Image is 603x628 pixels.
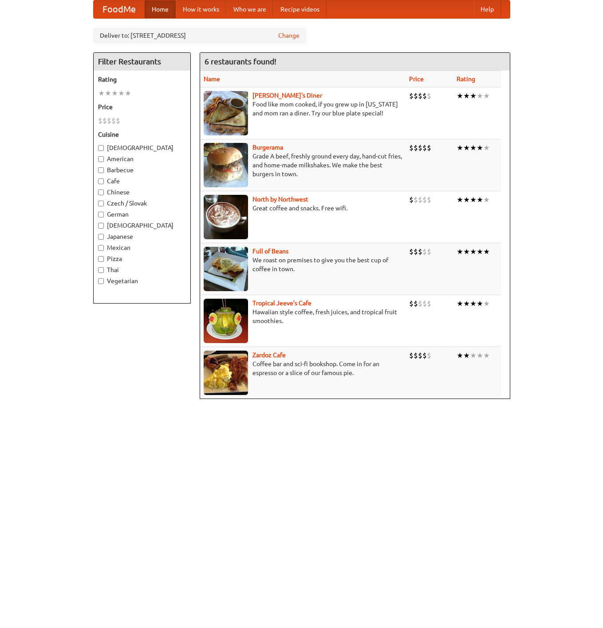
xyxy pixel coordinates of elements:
[477,195,483,205] li: ★
[252,300,311,307] a: Tropical Jeeve's Cafe
[205,57,276,66] ng-pluralize: 6 restaurants found!
[470,143,477,153] li: ★
[409,75,424,83] a: Price
[98,276,186,285] label: Vegetarian
[98,145,104,151] input: [DEMOGRAPHIC_DATA]
[278,31,300,40] a: Change
[204,308,402,325] p: Hawaiian style coffee, fresh juices, and tropical fruit smoothies.
[418,91,422,101] li: $
[204,351,248,395] img: zardoz.jpg
[477,299,483,308] li: ★
[463,195,470,205] li: ★
[145,0,176,18] a: Home
[463,91,470,101] li: ★
[98,88,105,98] li: ★
[457,75,475,83] a: Rating
[204,359,402,377] p: Coffee bar and sci-fi bookshop. Come in for an espresso or a slice of our famous pie.
[463,143,470,153] li: ★
[422,247,427,257] li: $
[409,351,414,360] li: $
[204,195,248,239] img: north.jpg
[93,28,306,43] div: Deliver to: [STREET_ADDRESS]
[102,116,107,126] li: $
[252,144,283,151] a: Burgerama
[252,248,288,255] a: Full of Beans
[98,210,186,219] label: German
[98,167,104,173] input: Barbecue
[477,143,483,153] li: ★
[98,254,186,263] label: Pizza
[204,247,248,291] img: beans.jpg
[422,351,427,360] li: $
[409,247,414,257] li: $
[422,91,427,101] li: $
[483,247,490,257] li: ★
[204,299,248,343] img: jeeves.jpg
[457,195,463,205] li: ★
[418,195,422,205] li: $
[107,116,111,126] li: $
[125,88,131,98] li: ★
[414,91,418,101] li: $
[98,267,104,273] input: Thai
[463,351,470,360] li: ★
[414,299,418,308] li: $
[204,100,402,118] p: Food like mom cooked, if you grew up in [US_STATE] and mom ran a diner. Try our blue plate special!
[204,75,220,83] a: Name
[414,195,418,205] li: $
[414,143,418,153] li: $
[457,351,463,360] li: ★
[98,177,186,186] label: Cafe
[94,0,145,18] a: FoodMe
[427,299,431,308] li: $
[477,247,483,257] li: ★
[98,188,186,197] label: Chinese
[457,91,463,101] li: ★
[252,196,308,203] a: North by Northwest
[418,299,422,308] li: $
[273,0,327,18] a: Recipe videos
[98,116,102,126] li: $
[470,247,477,257] li: ★
[483,299,490,308] li: ★
[98,103,186,111] h5: Price
[470,195,477,205] li: ★
[94,53,190,71] h4: Filter Restaurants
[252,352,286,359] b: Zardoz Cafe
[204,256,402,273] p: We roast on premises to give you the best cup of coffee in town.
[414,351,418,360] li: $
[483,91,490,101] li: ★
[105,88,111,98] li: ★
[409,299,414,308] li: $
[463,299,470,308] li: ★
[477,351,483,360] li: ★
[98,265,186,274] label: Thai
[470,91,477,101] li: ★
[111,88,118,98] li: ★
[473,0,501,18] a: Help
[470,351,477,360] li: ★
[204,91,248,135] img: sallys.jpg
[98,130,186,139] h5: Cuisine
[98,278,104,284] input: Vegetarian
[98,243,186,252] label: Mexican
[457,299,463,308] li: ★
[457,247,463,257] li: ★
[98,223,104,229] input: [DEMOGRAPHIC_DATA]
[111,116,116,126] li: $
[409,195,414,205] li: $
[98,75,186,84] h5: Rating
[427,195,431,205] li: $
[422,299,427,308] li: $
[204,204,402,213] p: Great coffee and snacks. Free wifi.
[427,143,431,153] li: $
[427,91,431,101] li: $
[483,195,490,205] li: ★
[427,247,431,257] li: $
[98,178,104,184] input: Cafe
[470,299,477,308] li: ★
[98,166,186,174] label: Barbecue
[98,154,186,163] label: American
